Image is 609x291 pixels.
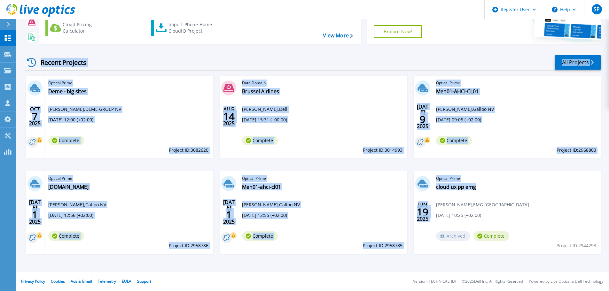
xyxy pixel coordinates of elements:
a: Privacy Policy [21,279,45,284]
a: EULA [122,279,131,284]
li: © 2025 Dell Inc. All Rights Reserved [462,280,523,284]
span: Optical Prime [48,175,209,182]
li: Powered by Live Optics, a Dell Technology [529,280,603,284]
span: [PERSON_NAME] , EMG [GEOGRAPHIC_DATA] [436,201,529,208]
span: Project ID: 2944293 [557,242,596,249]
span: Data Domain [242,80,403,87]
span: [DATE] 15:31 (+00:00) [242,116,287,123]
span: Complete [473,231,509,241]
div: [DATE] 2025 [417,105,429,128]
span: Optical Prime [436,80,597,87]
span: [DATE] 09:05 (+02:00) [436,116,481,123]
span: Complete [48,231,84,241]
span: Complete [48,136,84,145]
span: Project ID: 3082620 [169,147,208,154]
span: SP [594,7,600,12]
span: [PERSON_NAME] , Dell [242,106,287,113]
span: Complete [436,136,472,145]
span: Project ID: 3014993 [363,147,402,154]
span: [PERSON_NAME] , Galloo NV [242,201,300,208]
span: Project ID: 2968803 [557,147,596,154]
a: Cookies [51,279,65,284]
a: Support [137,279,151,284]
a: Brussel Airlines [242,88,279,95]
li: Version: [TECHNICAL_ID] [413,280,456,284]
span: 19 [417,209,428,215]
span: 1 [226,212,232,218]
a: Men01-AHCI-CL01 [436,88,479,95]
a: [DOMAIN_NAME] [48,184,89,190]
span: [DATE] 12:56 (+02:00) [48,212,93,219]
a: Deme - big sites [48,88,87,95]
span: Project ID: 2958785 [363,242,402,249]
span: [PERSON_NAME] , DEME GROEP NV [48,106,121,113]
a: Ads & Email [71,279,92,284]
span: [DATE] 12:55 (+02:00) [242,212,287,219]
span: [PERSON_NAME] , Galloo NV [436,106,494,113]
span: 14 [223,114,235,119]
span: [DATE] 10:25 (+02:00) [436,212,481,219]
div: AUG 2025 [223,105,235,128]
div: Recent Projects [25,55,95,70]
span: [PERSON_NAME] , Galloo NV [48,201,106,208]
span: [DATE] 12:00 (+02:00) [48,116,93,123]
span: Project ID: 2958786 [169,242,208,249]
span: Complete [242,231,278,241]
a: Explore Now! [374,25,422,38]
div: [DATE] 2025 [29,200,41,224]
a: Telemetry [98,279,116,284]
a: Cloud Pricing Calculator [45,20,117,36]
span: Optical Prime [242,175,403,182]
div: JUN 2025 [417,200,429,224]
span: 7 [32,114,38,119]
span: Optical Prime [436,175,597,182]
span: Optical Prime [48,80,209,87]
span: 1 [32,212,38,218]
div: [DATE] 2025 [223,200,235,224]
span: Complete [242,136,278,145]
span: Archived [436,231,470,241]
a: Men01-ahci-cl01 [242,184,281,190]
a: View More [323,33,353,39]
a: cloud ux pp emg [436,184,476,190]
div: Import Phone Home CloudIQ Project [168,21,218,34]
a: All Projects [555,55,601,70]
div: Cloud Pricing Calculator [63,21,114,34]
div: OCT 2025 [29,105,41,128]
span: 9 [420,117,426,122]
